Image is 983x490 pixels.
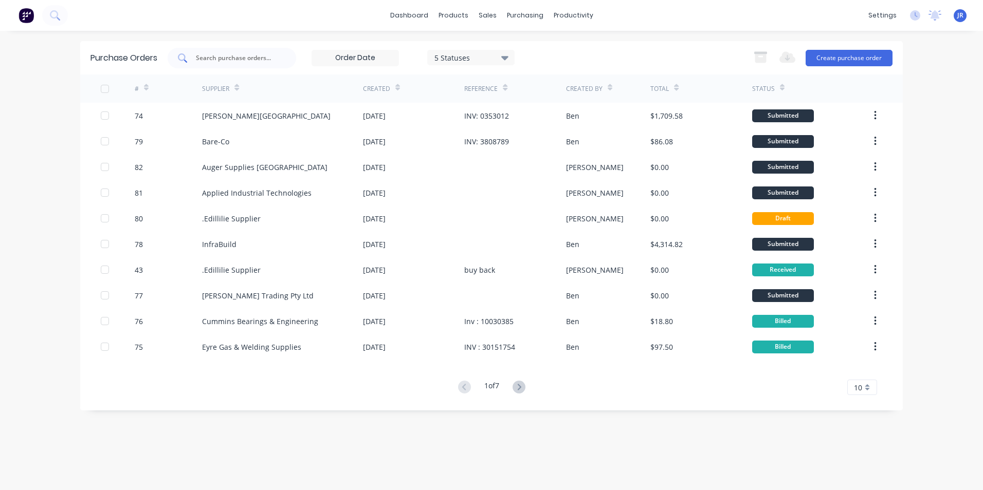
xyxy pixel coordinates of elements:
div: Ben [566,342,579,352]
div: [DATE] [363,187,386,198]
button: Create purchase order [806,50,893,66]
div: Received [752,263,814,276]
div: [PERSON_NAME][GEOGRAPHIC_DATA] [202,110,331,121]
div: Applied Industrial Technologies [202,187,312,198]
div: $1,709.58 [650,110,683,121]
span: 10 [854,382,862,393]
div: [DATE] [363,290,386,301]
div: settings [863,8,902,23]
div: 76 [135,316,143,327]
div: 78 [135,239,143,250]
input: Search purchase orders... [195,53,280,63]
div: $18.80 [650,316,673,327]
div: Submitted [752,186,814,199]
div: Submitted [752,161,814,174]
div: $0.00 [650,162,669,173]
div: [PERSON_NAME] [566,162,624,173]
div: Bare-Co [202,136,229,147]
div: Ben [566,136,579,147]
div: [PERSON_NAME] Trading Pty Ltd [202,290,314,301]
div: 77 [135,290,143,301]
div: $4,314.82 [650,239,683,250]
div: $86.08 [650,136,673,147]
div: INV : 30151754 [464,342,515,352]
div: Submitted [752,238,814,251]
div: .Edillilie Supplier [202,265,261,275]
div: 5 Statuses [434,52,508,63]
div: [DATE] [363,265,386,275]
img: Factory [19,8,34,23]
div: sales [474,8,502,23]
div: $0.00 [650,290,669,301]
div: Created [363,84,390,93]
div: Inv : 10030385 [464,316,514,327]
div: productivity [549,8,598,23]
div: 74 [135,110,143,121]
div: [PERSON_NAME] [566,213,624,224]
div: [DATE] [363,213,386,224]
div: [PERSON_NAME] [566,187,624,198]
div: .Edillilie Supplier [202,213,261,224]
div: buy back [464,265,495,275]
div: # [135,84,139,93]
div: Purchase Orders [90,52,157,64]
div: $0.00 [650,265,669,275]
div: 75 [135,342,143,352]
div: [DATE] [363,136,386,147]
div: Ben [566,316,579,327]
div: 1 of 7 [484,380,499,395]
div: Supplier [202,84,229,93]
div: Billed [752,315,814,328]
div: [DATE] [363,316,386,327]
div: [DATE] [363,239,386,250]
div: Reference [464,84,498,93]
div: Ben [566,290,579,301]
div: products [433,8,474,23]
div: [PERSON_NAME] [566,265,624,275]
div: 80 [135,213,143,224]
div: Auger Supplies [GEOGRAPHIC_DATA] [202,162,327,173]
div: Ben [566,110,579,121]
div: Submitted [752,109,814,122]
input: Order Date [312,50,398,66]
div: INV: 0353012 [464,110,509,121]
div: INV: 3808789 [464,136,509,147]
div: purchasing [502,8,549,23]
div: Total [650,84,669,93]
div: 81 [135,187,143,198]
div: Eyre Gas & Welding Supplies [202,342,301,352]
div: 43 [135,265,143,275]
div: 79 [135,136,143,147]
div: [DATE] [363,342,386,352]
div: $0.00 [650,213,669,224]
a: dashboard [385,8,433,23]
div: $0.00 [650,187,669,198]
div: Submitted [752,135,814,148]
div: 82 [135,162,143,173]
div: InfraBuild [202,239,236,250]
div: Cummins Bearings & Engineering [202,316,318,327]
div: [DATE] [363,110,386,121]
div: Status [752,84,775,93]
div: [DATE] [363,162,386,173]
div: Draft [752,212,814,225]
span: JR [957,11,963,20]
div: Ben [566,239,579,250]
div: Created By [566,84,603,93]
div: Billed [752,341,814,353]
div: Submitted [752,289,814,302]
div: $97.50 [650,342,673,352]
